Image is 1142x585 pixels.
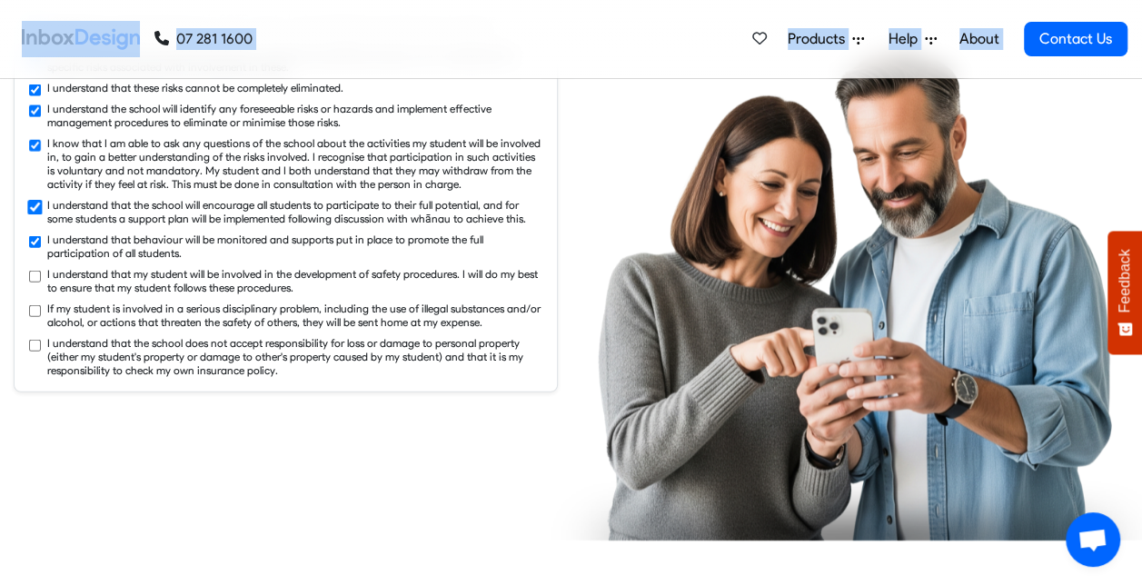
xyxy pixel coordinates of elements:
label: I understand that the school will encourage all students to participate to their full potential, ... [47,198,542,225]
label: I understand that my student will be involved in the development of safety procedures. I will do ... [47,267,542,294]
a: Help [881,21,944,57]
label: I understand the school will identify any foreseeable risks or hazards and implement effective ma... [47,102,542,129]
a: Contact Us [1024,22,1127,56]
label: If my student is involved in a serious disciplinary problem, including the use of illegal substan... [47,302,542,329]
a: About [954,21,1004,57]
label: I know that I am able to ask any questions of the school about the activities my student will be ... [47,136,542,191]
button: Feedback - Show survey [1107,231,1142,354]
a: 07 281 1600 [154,28,253,50]
a: Open chat [1066,512,1120,567]
span: Help [889,28,925,50]
span: Products [788,28,852,50]
span: Feedback [1117,249,1133,312]
a: Products [780,21,871,57]
label: I understand that these risks cannot be completely eliminated. [47,81,343,94]
label: I understand that behaviour will be monitored and supports put in place to promote the full parti... [47,233,542,260]
label: I understand that the school does not accept responsibility for loss or damage to personal proper... [47,336,542,377]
